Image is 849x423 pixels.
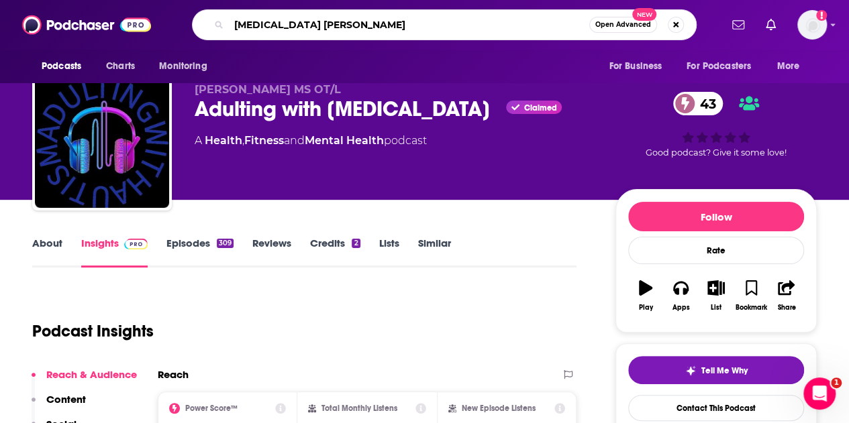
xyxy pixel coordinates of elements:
[81,237,148,267] a: InsightsPodchaser Pro
[589,17,657,33] button: Open AdvancedNew
[595,21,651,28] span: Open Advanced
[711,304,721,312] div: List
[192,9,697,40] div: Search podcasts, credits, & more...
[736,304,767,312] div: Bookmark
[609,57,662,76] span: For Business
[97,54,143,79] a: Charts
[615,83,817,166] div: 43Good podcast? Give it some love!
[352,239,360,248] div: 2
[672,304,690,312] div: Apps
[727,13,750,36] a: Show notifications dropdown
[701,365,748,376] span: Tell Me Why
[158,368,189,381] h2: Reach
[599,54,679,79] button: open menu
[32,321,154,341] h1: Podcast Insights
[678,54,770,79] button: open menu
[32,368,137,393] button: Reach & Audience
[32,237,62,267] a: About
[46,393,86,406] p: Content
[628,271,663,320] button: Play
[379,237,399,267] a: Lists
[166,237,234,267] a: Episodes309
[797,10,827,40] span: Logged in as headlandconsultancy
[32,54,99,79] button: open menu
[628,395,804,421] a: Contact This Podcast
[628,202,804,231] button: Follow
[687,57,751,76] span: For Podcasters
[35,74,169,208] img: Adulting with Autism
[310,237,360,267] a: Credits2
[639,304,653,312] div: Play
[628,356,804,384] button: tell me why sparkleTell Me Why
[673,92,723,115] a: 43
[42,57,81,76] span: Podcasts
[760,13,781,36] a: Show notifications dropdown
[769,271,804,320] button: Share
[685,365,696,376] img: tell me why sparkle
[244,134,284,147] a: Fitness
[523,105,556,111] span: Claimed
[632,8,656,21] span: New
[195,83,341,96] span: [PERSON_NAME] MS OT/L
[803,377,836,410] iframe: Intercom live chat
[777,304,795,312] div: Share
[797,10,827,40] img: User Profile
[22,12,151,38] img: Podchaser - Follow, Share and Rate Podcasts
[46,368,137,381] p: Reach & Audience
[32,393,86,418] button: Content
[205,134,242,147] a: Health
[159,57,207,76] span: Monitoring
[768,54,817,79] button: open menu
[646,147,787,158] span: Good podcast? Give it some love!
[229,14,589,36] input: Search podcasts, credits, & more...
[185,404,238,413] h2: Power Score™
[628,237,804,264] div: Rate
[816,10,827,21] svg: Add a profile image
[124,239,148,249] img: Podchaser Pro
[321,404,397,413] h2: Total Monthly Listens
[217,239,234,248] div: 309
[305,134,384,147] a: Mental Health
[195,133,427,149] div: A podcast
[284,134,305,147] span: and
[663,271,698,320] button: Apps
[150,54,224,79] button: open menu
[687,92,723,115] span: 43
[777,57,800,76] span: More
[831,377,842,388] span: 1
[252,237,291,267] a: Reviews
[106,57,135,76] span: Charts
[699,271,734,320] button: List
[734,271,768,320] button: Bookmark
[462,404,536,413] h2: New Episode Listens
[242,134,244,147] span: ,
[797,10,827,40] button: Show profile menu
[418,237,451,267] a: Similar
